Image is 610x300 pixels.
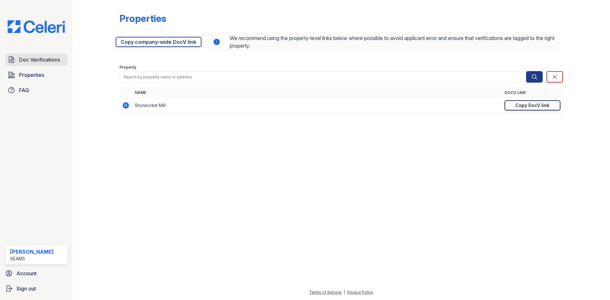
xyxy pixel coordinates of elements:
div: | [344,290,345,295]
div: SEAMS [10,256,54,262]
span: Properties [19,71,44,79]
a: Doc Verifications [5,53,67,66]
span: Account [17,270,37,277]
th: Name [132,88,502,98]
a: Properties [5,69,67,81]
a: Copy DocV link [505,100,560,110]
input: Search by property name or address [119,71,521,83]
div: Copy DocV link [515,102,549,109]
a: Terms of Service [309,290,342,295]
span: FAQ [19,86,29,94]
th: DocV Link [502,88,563,98]
img: CE_Logo_Blue-a8612792a0a2168367f1c8372b55b34899dd931a85d93a1a3d3e32e68fde9ad4.png [3,20,70,33]
label: Property [119,65,136,70]
div: Properties [119,13,166,24]
a: FAQ [5,84,67,97]
a: Copy company-wide DocV link [116,37,201,47]
div: We recommend using the property-level links below where possible to avoid applicant error and ens... [208,32,560,52]
div: [PERSON_NAME] [10,248,54,256]
td: Stonecrest Mill [132,98,502,113]
a: Sign out [3,282,70,295]
a: Account [3,267,70,280]
a: Privacy Policy [347,290,373,295]
span: Sign out [17,285,36,292]
span: Doc Verifications [19,56,60,63]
